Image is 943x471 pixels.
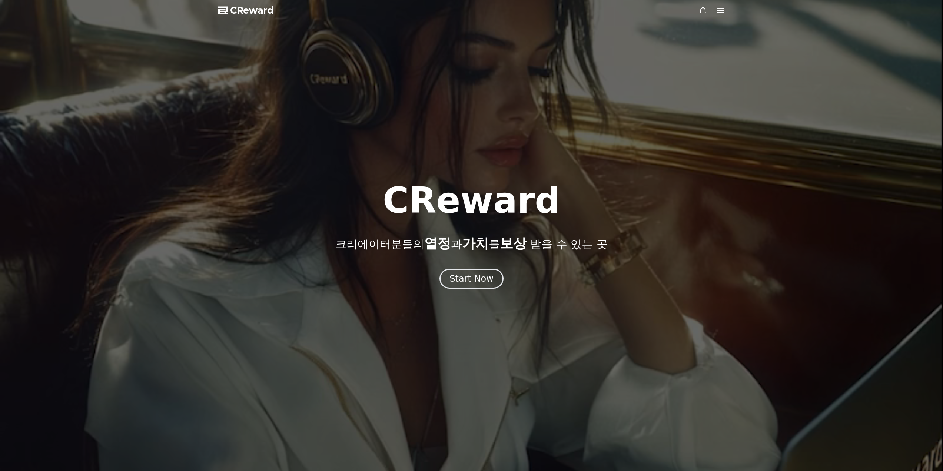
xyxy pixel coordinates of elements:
p: 크리에이터분들의 과 를 받을 수 있는 곳 [335,236,607,251]
span: CReward [230,4,274,16]
span: 열정 [424,236,451,251]
a: Start Now [439,276,504,283]
h1: CReward [383,183,560,218]
a: CReward [218,4,274,16]
button: Start Now [439,269,504,289]
div: Start Now [449,273,494,285]
span: 보상 [500,236,527,251]
span: 가치 [462,236,489,251]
